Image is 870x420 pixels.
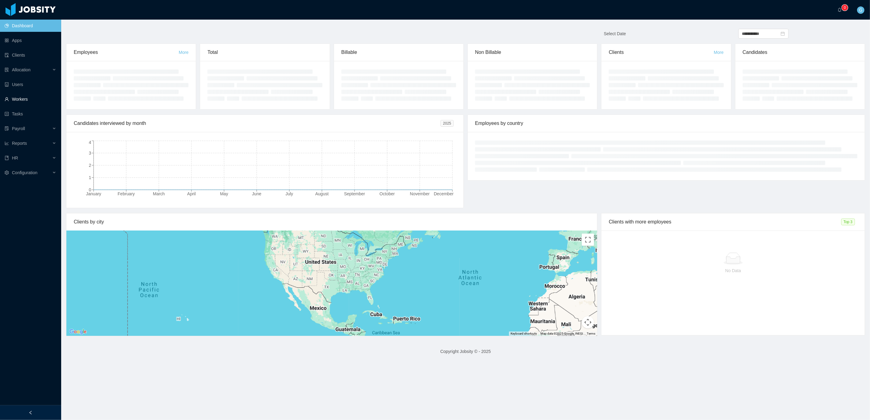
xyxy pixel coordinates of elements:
[582,316,594,328] button: Map camera controls
[5,78,56,91] a: icon: robotUsers
[179,50,188,55] a: More
[441,120,454,127] span: 2025
[541,332,583,335] span: Map data ©2025 Google, INEGI
[609,44,714,61] div: Clients
[207,44,322,61] div: Total
[841,219,855,225] span: Top 3
[475,115,857,132] div: Employees by country
[5,68,9,72] i: icon: solution
[12,156,18,160] span: HR
[12,126,25,131] span: Payroll
[604,31,626,36] span: Select Date
[344,191,365,196] tspan: September
[118,191,135,196] tspan: February
[582,234,594,246] button: Toggle fullscreen view
[89,163,91,168] tspan: 2
[434,191,454,196] tspan: December
[315,191,329,196] tspan: August
[5,108,56,120] a: icon: profileTasks
[74,213,590,231] div: Clients by city
[838,8,842,12] i: icon: bell
[781,32,785,36] i: icon: calendar
[74,44,179,61] div: Employees
[86,191,101,196] tspan: January
[187,191,196,196] tspan: April
[410,191,430,196] tspan: November
[61,341,870,362] footer: Copyright Jobsity © - 2025
[511,332,537,336] button: Keyboard shortcuts
[475,44,590,61] div: Non Billable
[5,156,9,160] i: icon: book
[74,115,441,132] div: Candidates interviewed by month
[5,49,56,61] a: icon: auditClients
[153,191,165,196] tspan: March
[5,34,56,47] a: icon: appstoreApps
[12,141,27,146] span: Reports
[614,267,853,274] p: No Data
[89,175,91,180] tspan: 1
[220,191,228,196] tspan: May
[5,93,56,105] a: icon: userWorkers
[859,6,863,14] span: G
[252,191,262,196] tspan: June
[380,191,395,196] tspan: October
[89,187,91,192] tspan: 0
[89,151,91,156] tspan: 3
[587,332,595,335] a: Terms
[5,126,9,131] i: icon: file-protect
[714,50,724,55] a: More
[5,20,56,32] a: icon: pie-chartDashboard
[5,141,9,145] i: icon: line-chart
[743,44,857,61] div: Candidates
[68,328,88,336] a: Open this area in Google Maps (opens a new window)
[12,67,31,72] span: Allocation
[12,170,37,175] span: Configuration
[68,328,88,336] img: Google
[341,44,456,61] div: Billable
[609,213,841,231] div: Clients with more employees
[285,191,293,196] tspan: July
[842,5,848,11] sup: 0
[89,140,91,145] tspan: 4
[5,171,9,175] i: icon: setting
